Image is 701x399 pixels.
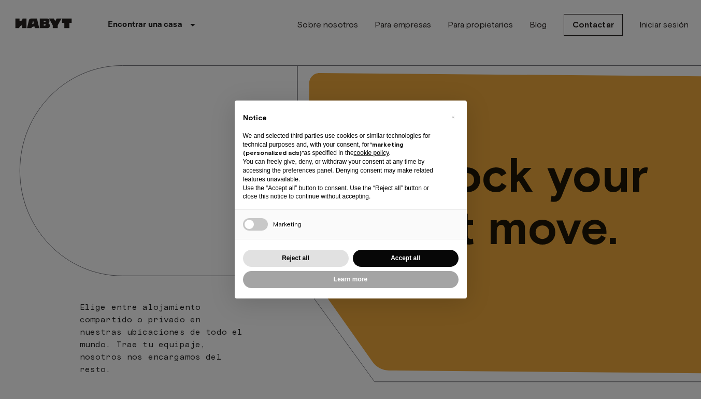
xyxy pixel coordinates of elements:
[243,132,442,158] p: We and selected third parties use cookies or similar technologies for technical purposes and, wit...
[353,250,459,267] button: Accept all
[273,220,302,228] span: Marketing
[243,271,459,288] button: Learn more
[243,140,404,157] strong: “marketing (personalized ads)”
[451,111,455,123] span: ×
[243,113,442,123] h2: Notice
[445,109,462,125] button: Close this notice
[243,184,442,202] p: Use the “Accept all” button to consent. Use the “Reject all” button or close this notice to conti...
[354,149,389,156] a: cookie policy
[243,158,442,183] p: You can freely give, deny, or withdraw your consent at any time by accessing the preferences pane...
[243,250,349,267] button: Reject all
